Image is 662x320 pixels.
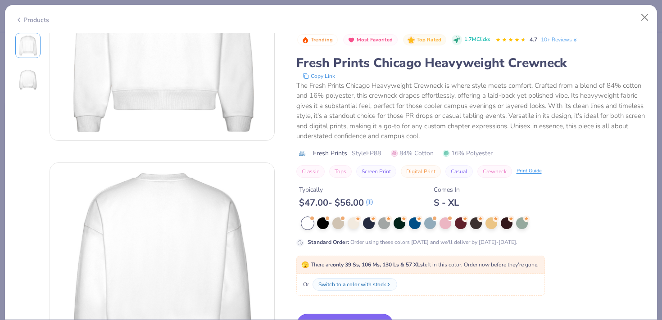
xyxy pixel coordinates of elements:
button: Switch to a color with stock [313,278,397,291]
button: Screen Print [356,165,396,178]
div: Comes In [434,185,460,194]
div: Order using these colors [DATE] and we'll deliver by [DATE]-[DATE]. [308,238,517,246]
button: Casual [445,165,473,178]
a: 10+ Reviews [541,36,578,44]
img: Most Favorited sort [348,36,355,44]
img: Back [17,69,39,90]
strong: only 39 Ss, 106 Ms, 130 Ls & 57 XLs [333,261,423,268]
span: Trending [311,37,333,42]
span: There are left in this color. Order now before they're gone. [301,261,539,268]
strong: Standard Order : [308,239,349,246]
span: 🫣 [301,261,309,269]
button: Badge Button [403,34,446,46]
div: Fresh Prints Chicago Heavyweight Crewneck [296,54,647,72]
span: Top Rated [417,37,442,42]
img: Front [17,35,39,56]
div: S - XL [434,197,460,208]
span: Fresh Prints [313,149,347,158]
button: Digital Print [401,165,441,178]
div: $ 47.00 - $ 56.00 [299,197,373,208]
div: Products [15,15,49,25]
button: Badge Button [297,34,338,46]
div: The Fresh Prints Chicago Heavyweight Crewneck is where style meets comfort. Crafted from a blend ... [296,81,647,141]
button: Close [636,9,653,26]
div: Print Guide [517,167,542,175]
span: 4.7 [530,36,537,43]
img: Top Rated sort [408,36,415,44]
span: Or [301,280,309,288]
span: 16% Polyester [443,149,493,158]
button: Tops [329,165,352,178]
img: brand logo [296,150,308,157]
div: Typically [299,185,373,194]
img: Trending sort [302,36,309,44]
span: 84% Cotton [391,149,434,158]
button: copy to clipboard [300,72,338,81]
button: Classic [296,165,325,178]
button: Crewneck [477,165,512,178]
div: Switch to a color with stock [318,280,386,288]
span: Most Favorited [357,37,393,42]
span: Style FP88 [352,149,381,158]
div: 4.7 Stars [495,33,526,47]
button: Badge Button [343,34,398,46]
span: 1.7M Clicks [464,36,490,44]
